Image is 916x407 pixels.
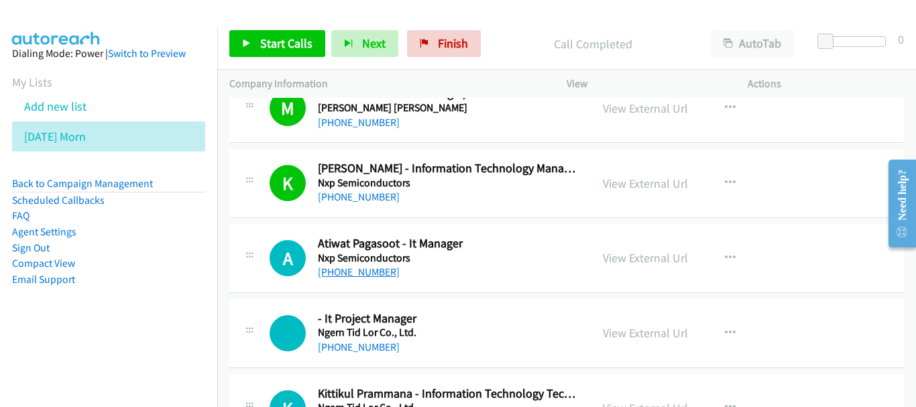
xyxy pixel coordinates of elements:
p: Call Completed [499,35,687,53]
h5: Ngern Tid Lor Co., Ltd. [318,326,579,339]
span: Start Calls [260,36,312,51]
h5: [PERSON_NAME] [PERSON_NAME] [318,101,579,115]
h1: A [270,240,306,276]
a: Switch to Preview [108,47,186,60]
p: Company Information [229,76,542,92]
a: [DATE] Morn [24,129,86,144]
a: Email Support [12,273,75,286]
div: The call is yet to be attempted [270,240,306,276]
h2: [PERSON_NAME] - Information Technology Manager [318,161,579,176]
p: View [567,76,724,92]
span: Finish [438,36,468,51]
a: My Lists [12,74,52,90]
p: Actions [748,76,905,92]
a: Start Calls [229,30,325,57]
h2: - It Project Manager [318,311,579,327]
h5: Nxp Semiconductors [318,176,579,190]
iframe: Resource Center [878,150,916,257]
div: Delay between calls (in seconds) [824,36,886,47]
div: The call is yet to be attempted [270,315,306,351]
a: FAQ [12,209,30,222]
a: [PHONE_NUMBER] [318,116,400,129]
a: View External Url [603,250,688,266]
a: View External Url [603,101,688,116]
a: Agent Settings [12,225,76,238]
h2: Kittikul Prammana - Information Technology Technical Architect Manager [318,386,579,402]
a: Sign Out [12,241,50,254]
button: AutoTab [711,30,794,57]
a: [PHONE_NUMBER] [318,341,400,353]
a: Back to Campaign Management [12,177,153,190]
h5: Nxp Semiconductors [318,251,579,265]
a: Scheduled Callbacks [12,194,105,207]
a: View External Url [603,176,688,191]
h2: Atiwat Pagasoot - It Manager [318,236,579,251]
span: Next [362,36,386,51]
a: [PHONE_NUMBER] [318,190,400,203]
h1: K [270,165,306,201]
h1: M [270,90,306,126]
a: Finish [407,30,481,57]
button: Next [331,30,398,57]
a: Compact View [12,257,75,270]
a: View External Url [603,325,688,341]
a: Add new list [24,99,87,114]
a: [PHONE_NUMBER] [318,266,400,278]
div: Dialing Mode: Power | [12,46,205,62]
div: 0 [898,30,904,48]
